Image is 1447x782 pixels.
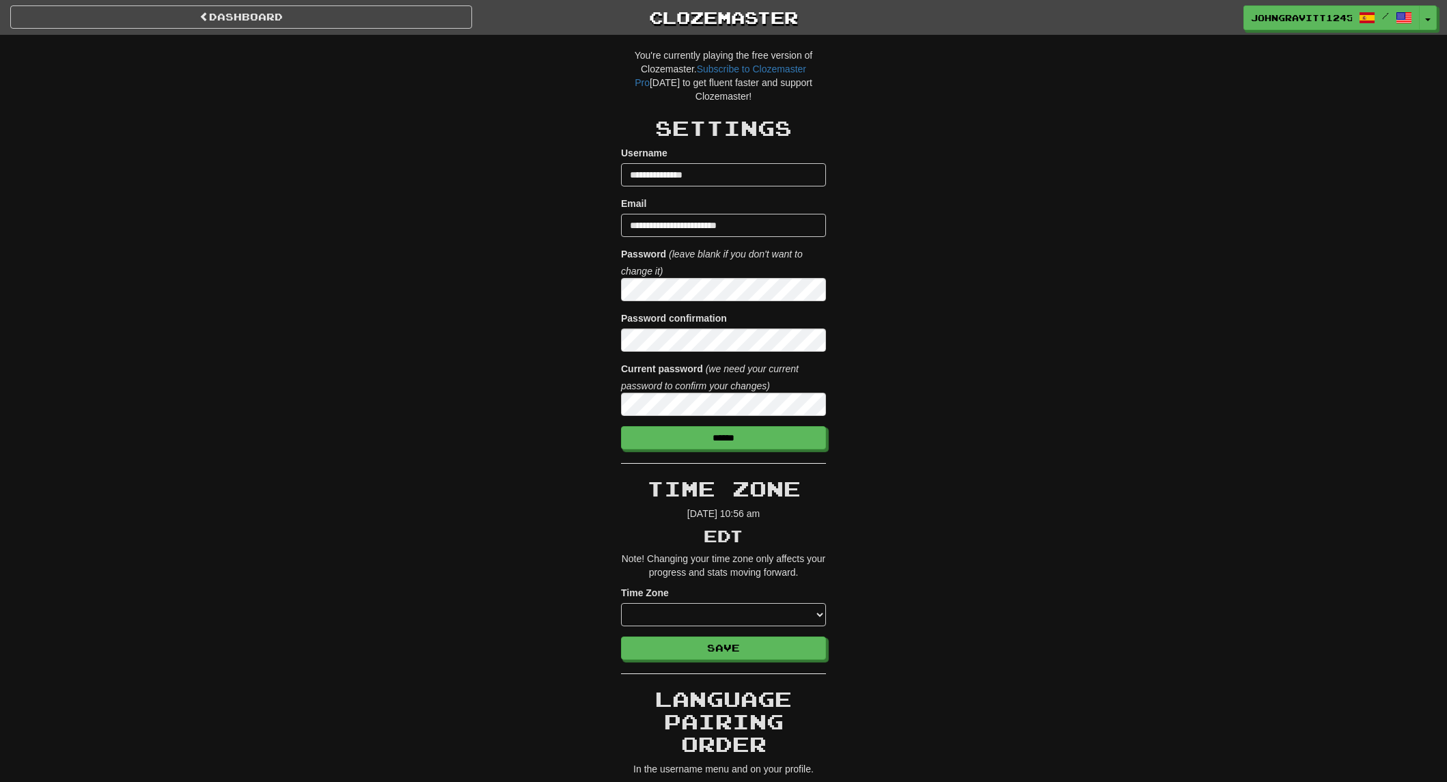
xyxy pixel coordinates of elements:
label: Password confirmation [621,311,727,325]
h3: EDT [621,527,826,545]
h2: Settings [621,117,826,139]
span: johngravitt1245 [1251,12,1352,24]
label: Password [621,247,666,261]
label: Current password [621,362,703,376]
h2: Language Pairing Order [621,688,826,755]
p: [DATE] 10:56 am [621,507,826,520]
button: Save [621,637,826,660]
label: Username [621,146,667,160]
i: (we need your current password to confirm your changes) [621,363,799,391]
i: (leave blank if you don't want to change it) [621,249,803,277]
a: Subscribe to Clozemaster Pro [635,64,806,88]
a: Dashboard [10,5,472,29]
p: In the username menu and on your profile. [621,762,826,776]
label: Time Zone [621,586,669,600]
p: You're currently playing the free version of Clozemaster. [DATE] to get fluent faster and support... [621,48,826,103]
span: / [1382,11,1389,20]
label: Email [621,197,646,210]
h2: Time Zone [621,477,826,500]
a: johngravitt1245 / [1243,5,1420,30]
p: Note! Changing your time zone only affects your progress and stats moving forward. [621,552,826,579]
a: Clozemaster [493,5,954,29]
